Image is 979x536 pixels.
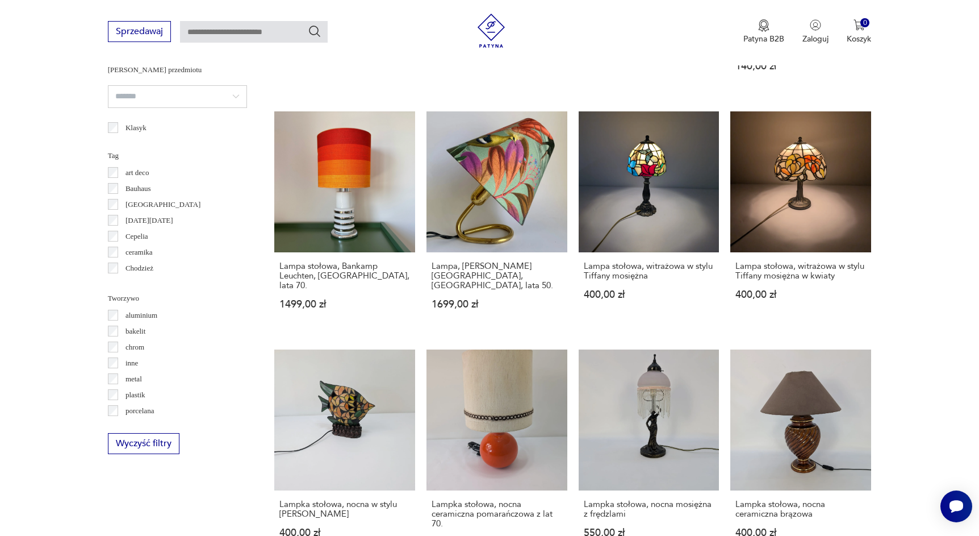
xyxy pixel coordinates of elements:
[735,61,866,71] p: 140,00 zł
[125,122,147,134] p: Klasyk
[125,341,144,354] p: chrom
[108,149,247,162] p: Tag
[125,421,148,433] p: porcelit
[108,28,171,36] a: Sprzedawaj
[108,64,247,76] p: [PERSON_NAME] przedmiotu
[432,261,562,290] h3: Lampa, [PERSON_NAME][GEOGRAPHIC_DATA], [GEOGRAPHIC_DATA], lata 50.
[854,19,865,31] img: Ikona koszyka
[810,19,821,31] img: Ikonka użytkownika
[426,111,567,331] a: Lampa, T. J. Kalmar, Austria, lata 50.Lampa, [PERSON_NAME][GEOGRAPHIC_DATA], [GEOGRAPHIC_DATA], l...
[474,14,508,48] img: Patyna - sklep z meblami i dekoracjami vintage
[125,278,153,290] p: Ćmielów
[584,261,714,281] h3: Lampa stołowa, witrażowa w stylu Tiffany mosiężna
[274,111,415,331] a: Lampa stołowa, Bankamp Leuchten, Niemcy, lata 70.Lampa stołowa, Bankamp Leuchten, [GEOGRAPHIC_DAT...
[279,500,410,519] h3: Lampka stołowa, nocna w stylu [PERSON_NAME]
[125,214,173,227] p: [DATE][DATE]
[735,500,866,519] h3: Lampka stołowa, nocna ceramiczna brązowa
[802,19,829,44] button: Zaloguj
[125,246,153,259] p: ceramika
[125,198,201,211] p: [GEOGRAPHIC_DATA]
[125,230,148,243] p: Cepelia
[125,167,149,179] p: art deco
[125,325,145,338] p: bakelit
[108,292,247,305] p: Tworzywo
[743,19,784,44] a: Ikona medaluPatyna B2B
[730,111,871,331] a: Lampa stołowa, witrażowa w stylu Tiffany mosiężna w kwiatyLampa stołowa, witrażowa w stylu Tiffan...
[743,19,784,44] button: Patyna B2B
[108,21,171,42] button: Sprzedawaj
[584,500,714,519] h3: Lampka stołowa, nocna mosiężna z frędzlami
[940,491,972,522] iframe: Smartsupp widget button
[125,182,151,195] p: Bauhaus
[279,300,410,309] p: 1499,00 zł
[125,389,145,401] p: plastik
[584,290,714,300] p: 400,00 zł
[579,111,719,331] a: Lampa stołowa, witrażowa w stylu Tiffany mosiężnaLampa stołowa, witrażowa w stylu Tiffany mosiężn...
[308,24,321,38] button: Szukaj
[860,18,870,28] div: 0
[125,262,153,275] p: Chodzież
[279,261,410,290] h3: Lampa stołowa, Bankamp Leuchten, [GEOGRAPHIC_DATA], lata 70.
[735,290,866,300] p: 400,00 zł
[847,34,871,44] p: Koszyk
[432,500,562,529] h3: Lampka stołowa, nocna ceramiczna pomarańczowa z lat 70.
[743,34,784,44] p: Patyna B2B
[758,19,769,32] img: Ikona medalu
[735,261,866,281] h3: Lampa stołowa, witrażowa w stylu Tiffany mosiężna w kwiaty
[125,405,154,417] p: porcelana
[125,373,142,385] p: metal
[802,34,829,44] p: Zaloguj
[847,19,871,44] button: 0Koszyk
[125,309,157,322] p: aluminium
[125,357,138,369] p: inne
[108,433,179,454] button: Wyczyść filtry
[432,300,562,309] p: 1699,00 zł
